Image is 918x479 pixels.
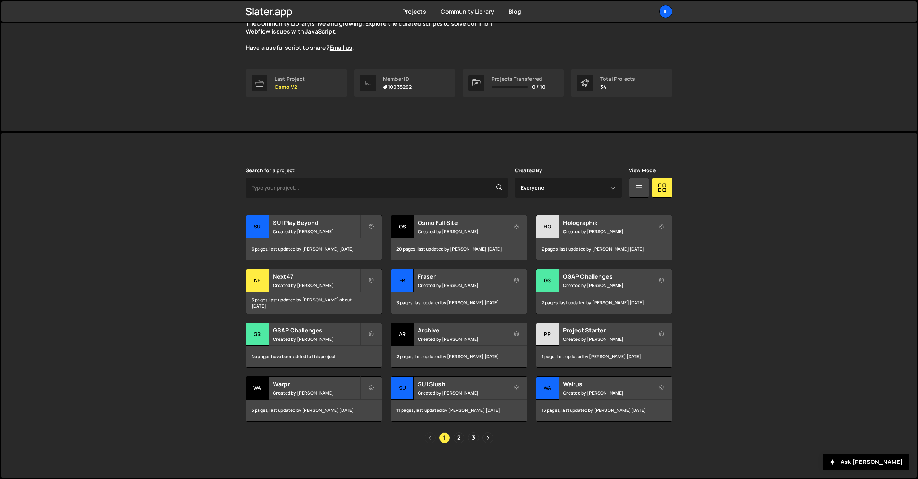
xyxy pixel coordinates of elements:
[273,228,360,235] small: Created by [PERSON_NAME]
[629,167,656,173] label: View Mode
[391,376,527,422] a: SU SUI Slush Created by [PERSON_NAME] 11 pages, last updated by [PERSON_NAME] [DATE]
[563,219,650,227] h2: Holographik
[246,432,672,443] div: Pagination
[418,390,505,396] small: Created by [PERSON_NAME]
[273,219,360,227] h2: SUI Play Beyond
[563,228,650,235] small: Created by [PERSON_NAME]
[536,376,672,422] a: Wa Walrus Created by [PERSON_NAME] 13 pages, last updated by [PERSON_NAME] [DATE]
[246,377,269,400] div: Wa
[515,167,542,173] label: Created By
[402,8,426,16] a: Projects
[391,215,414,238] div: Os
[418,228,505,235] small: Created by [PERSON_NAME]
[246,323,382,368] a: GS GSAP Challenges Created by [PERSON_NAME] No pages have been added to this project
[468,432,479,443] a: Page 3
[246,323,269,346] div: GS
[563,273,650,280] h2: GSAP Challenges
[454,432,464,443] a: Page 2
[418,282,505,288] small: Created by [PERSON_NAME]
[275,84,305,90] p: Osmo V2
[563,336,650,342] small: Created by [PERSON_NAME]
[275,76,305,82] div: Last Project
[600,84,635,90] p: 34
[532,84,545,90] span: 0 / 10
[418,326,505,334] h2: Archive
[273,336,360,342] small: Created by [PERSON_NAME]
[492,76,545,82] div: Projects Transferred
[391,377,414,400] div: SU
[536,377,559,400] div: Wa
[536,323,559,346] div: Pr
[273,326,360,334] h2: GSAP Challenges
[246,400,382,421] div: 5 pages, last updated by [PERSON_NAME] [DATE]
[246,269,382,314] a: Ne Next47 Created by [PERSON_NAME] 5 pages, last updated by [PERSON_NAME] about [DATE]
[246,19,506,52] p: The is live and growing. Explore the curated scripts to solve common Webflow issues with JavaScri...
[536,269,672,314] a: GS GSAP Challenges Created by [PERSON_NAME] 2 pages, last updated by [PERSON_NAME] [DATE]
[391,323,527,368] a: Ar Archive Created by [PERSON_NAME] 2 pages, last updated by [PERSON_NAME] [DATE]
[246,69,347,97] a: Last Project Osmo V2
[273,282,360,288] small: Created by [PERSON_NAME]
[246,238,382,260] div: 6 pages, last updated by [PERSON_NAME] [DATE]
[246,215,269,238] div: SU
[563,390,650,396] small: Created by [PERSON_NAME]
[391,400,527,421] div: 11 pages, last updated by [PERSON_NAME] [DATE]
[600,76,635,82] div: Total Projects
[536,238,672,260] div: 2 pages, last updated by [PERSON_NAME] [DATE]
[273,380,360,388] h2: Warpr
[330,44,352,52] a: Email us
[418,273,505,280] h2: Fraser
[246,269,269,292] div: Ne
[536,400,672,421] div: 13 pages, last updated by [PERSON_NAME] [DATE]
[383,84,412,90] p: #10035292
[418,380,505,388] h2: SUI Slush
[273,390,360,396] small: Created by [PERSON_NAME]
[391,323,414,346] div: Ar
[391,269,527,314] a: Fr Fraser Created by [PERSON_NAME] 3 pages, last updated by [PERSON_NAME] [DATE]
[246,178,508,198] input: Type your project...
[418,219,505,227] h2: Osmo Full Site
[246,167,295,173] label: Search for a project
[273,273,360,280] h2: Next47
[509,8,521,16] a: Blog
[391,215,527,260] a: Os Osmo Full Site Created by [PERSON_NAME] 20 pages, last updated by [PERSON_NAME] [DATE]
[536,292,672,314] div: 2 pages, last updated by [PERSON_NAME] [DATE]
[536,323,672,368] a: Pr Project Starter Created by [PERSON_NAME] 1 page, last updated by [PERSON_NAME] [DATE]
[246,215,382,260] a: SU SUI Play Beyond Created by [PERSON_NAME] 6 pages, last updated by [PERSON_NAME] [DATE]
[536,215,672,260] a: Ho Holographik Created by [PERSON_NAME] 2 pages, last updated by [PERSON_NAME] [DATE]
[563,326,650,334] h2: Project Starter
[391,269,414,292] div: Fr
[418,336,505,342] small: Created by [PERSON_NAME]
[823,454,909,470] button: Ask [PERSON_NAME]
[441,8,494,16] a: Community Library
[246,346,382,367] div: No pages have been added to this project
[482,432,493,443] a: Next page
[536,269,559,292] div: GS
[536,215,559,238] div: Ho
[391,238,527,260] div: 20 pages, last updated by [PERSON_NAME] [DATE]
[391,292,527,314] div: 3 pages, last updated by [PERSON_NAME] [DATE]
[383,76,412,82] div: Member ID
[257,19,310,27] a: Community Library
[246,376,382,422] a: Wa Warpr Created by [PERSON_NAME] 5 pages, last updated by [PERSON_NAME] [DATE]
[246,292,382,314] div: 5 pages, last updated by [PERSON_NAME] about [DATE]
[659,5,672,18] a: Il
[563,380,650,388] h2: Walrus
[563,282,650,288] small: Created by [PERSON_NAME]
[391,346,527,367] div: 2 pages, last updated by [PERSON_NAME] [DATE]
[536,346,672,367] div: 1 page, last updated by [PERSON_NAME] [DATE]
